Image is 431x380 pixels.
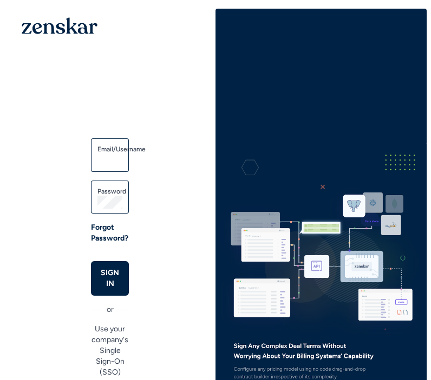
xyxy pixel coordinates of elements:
[91,222,129,244] a: Forgot Password?
[22,17,97,34] img: 1OGAJ2xQqyY4LXKgY66KYq0eOWRCkrZdAb3gUhuVAqdWPZE9SRJmCz+oDMSn4zDLXe31Ii730ItAGKgCKgCCgCikA4Av8PJUP...
[97,145,122,154] label: Email/Username
[91,261,129,296] button: SIGN IN
[100,268,120,289] p: SIGN IN
[97,187,122,196] label: Password
[91,324,129,378] p: Use your company's Single Sign-On (SSO)
[91,296,129,315] div: or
